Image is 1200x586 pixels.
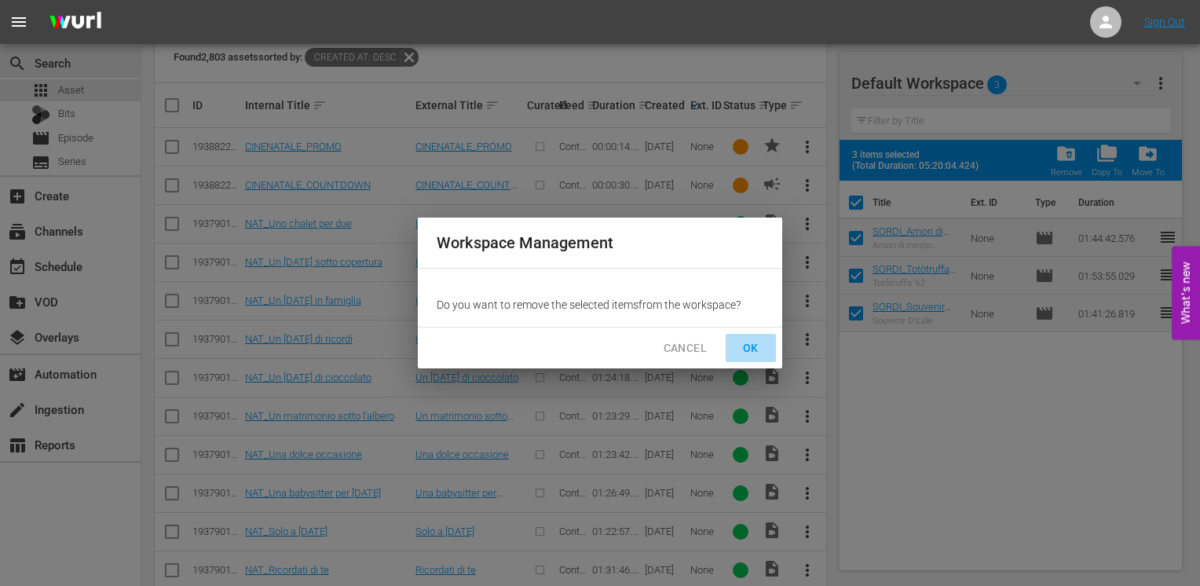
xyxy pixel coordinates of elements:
[664,339,707,358] span: CANCEL
[9,13,28,31] span: menu
[651,334,719,363] button: CANCEL
[1172,247,1200,340] button: Open Feedback Widget
[437,297,763,313] p: Do you want to remove the selected item s from the workspace?
[1144,16,1185,28] a: Sign Out
[38,4,113,41] img: ans4CAIJ8jUAAAAAAAAAAAAAAAAAAAAAAAAgQb4GAAAAAAAAAAAAAAAAAAAAAAAAJMjXAAAAAAAAAAAAAAAAAAAAAAAAgAT5G...
[726,334,776,363] button: OK
[738,339,763,358] span: OK
[437,230,763,255] h2: Workspace Management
